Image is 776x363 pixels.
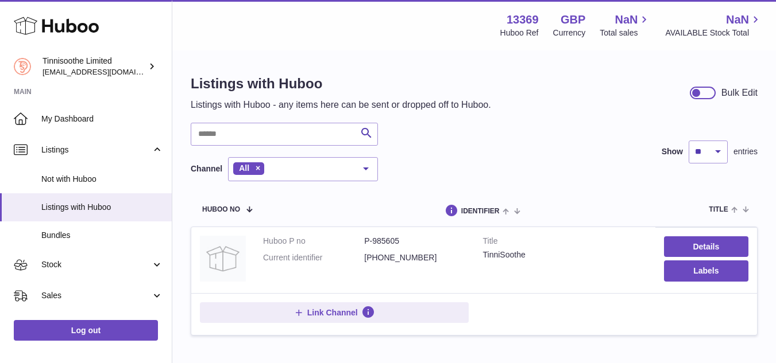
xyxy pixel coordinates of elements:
[461,208,500,215] span: identifier
[483,249,647,260] div: TinniSoothe
[191,163,222,174] label: Channel
[41,145,151,155] span: Listings
[41,290,151,301] span: Sales
[709,206,728,213] span: title
[665,28,762,38] span: AVAILABLE Stock Total
[200,236,246,282] img: TinniSoothe
[615,12,638,28] span: NaN
[483,236,647,249] strong: Title
[239,163,249,173] span: All
[726,12,749,28] span: NaN
[41,174,163,185] span: Not with Huboo
[600,12,651,38] a: NaN Total sales
[191,75,491,93] h1: Listings with Huboo
[14,58,31,75] img: team@tinnisoothe.com
[263,252,364,263] dt: Current identifier
[43,67,169,76] span: [EMAIL_ADDRESS][DOMAIN_NAME]
[664,236,748,257] a: Details
[561,12,585,28] strong: GBP
[191,99,491,111] p: Listings with Huboo - any items here can be sent or dropped off to Huboo.
[263,236,364,247] dt: Huboo P no
[600,28,651,38] span: Total sales
[307,307,358,318] span: Link Channel
[202,206,240,213] span: Huboo no
[364,236,465,247] dd: P-985605
[41,114,163,124] span: My Dashboard
[200,302,469,323] button: Link Channel
[733,146,758,157] span: entries
[41,202,163,213] span: Listings with Huboo
[364,252,465,263] dd: [PHONE_NUMBER]
[553,28,586,38] div: Currency
[507,12,539,28] strong: 13369
[662,146,683,157] label: Show
[721,87,758,99] div: Bulk Edit
[41,230,163,241] span: Bundles
[41,259,151,270] span: Stock
[665,12,762,38] a: NaN AVAILABLE Stock Total
[43,56,146,77] div: Tinnisoothe Limited
[664,260,748,281] button: Labels
[500,28,539,38] div: Huboo Ref
[14,320,158,341] a: Log out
